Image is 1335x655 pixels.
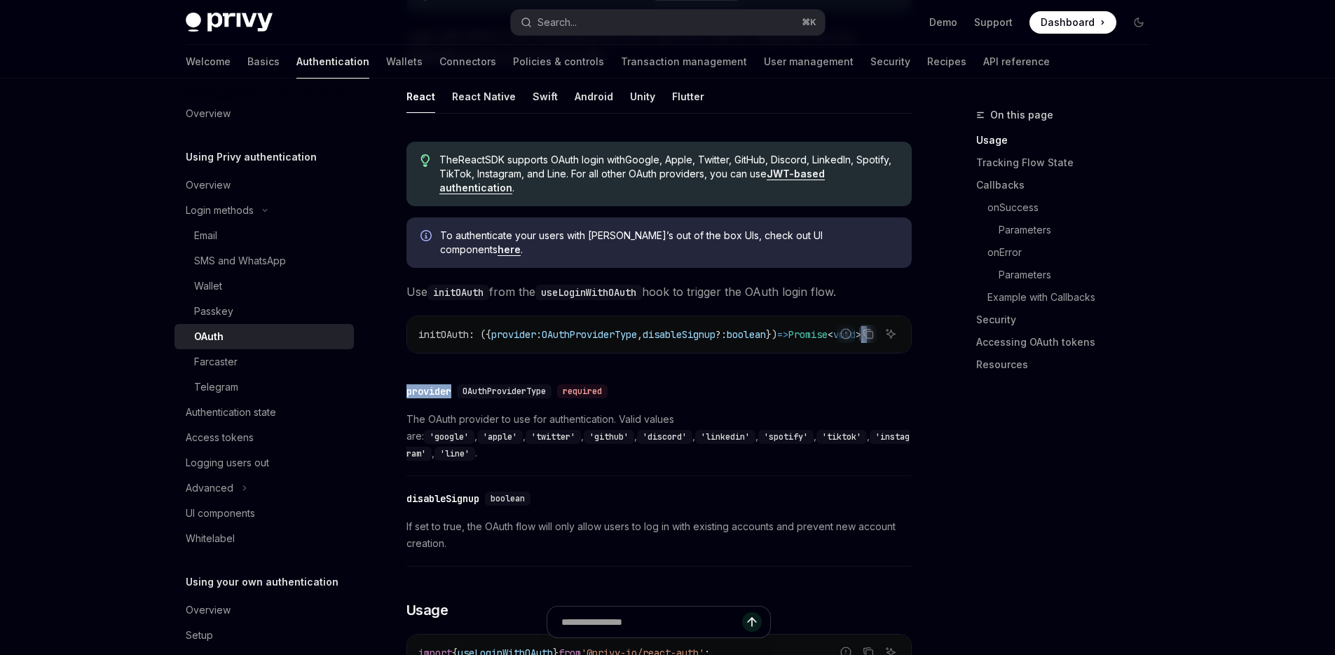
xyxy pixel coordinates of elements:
[766,328,777,341] span: })
[976,129,1161,151] a: Usage
[174,223,354,248] a: Email
[983,45,1050,79] a: API reference
[174,623,354,648] a: Setup
[463,386,546,397] span: OAuthProviderType
[434,447,475,461] code: 'line'
[247,45,280,79] a: Basics
[990,107,1053,123] span: On this page
[186,530,235,547] div: Whitelabel
[561,607,742,637] input: Ask a question...
[186,454,269,471] div: Logging users out
[777,328,788,341] span: =>
[538,14,577,31] div: Search...
[439,153,897,195] span: The React SDK supports OAuth login with Google, Apple, Twitter, GitHub, Discord, LinkedIn, Spotif...
[418,328,469,341] span: initOAuth
[575,80,613,113] div: Android
[174,400,354,425] a: Authentication state
[186,480,233,497] div: Advanced
[186,574,338,590] h5: Using your own authentication
[194,227,217,244] div: Email
[406,282,912,302] span: Use from the hook to trigger the OAuth login flow.
[976,241,1161,264] a: onError
[870,45,910,79] a: Security
[837,325,855,343] button: Report incorrect code
[542,328,637,341] span: OAuthProviderType
[174,101,354,126] a: Overview
[174,198,354,223] button: Toggle Login methods section
[491,493,525,504] span: boolean
[406,492,479,506] div: disableSignup
[511,10,825,35] button: Open search
[174,450,354,475] a: Logging users out
[174,526,354,551] a: Whitelabel
[526,430,581,444] code: 'twitter'
[174,173,354,198] a: Overview
[536,328,542,341] span: :
[186,45,231,79] a: Welcome
[186,505,255,522] div: UI components
[296,45,369,79] a: Authentication
[424,430,474,444] code: 'google'
[174,248,354,274] a: SMS and WhatsApp
[533,80,558,113] div: Swift
[758,430,814,444] code: 'spotify'
[440,229,898,257] span: To authenticate your users with [PERSON_NAME]’s out of the box UIs, check out UI components .
[976,174,1161,196] a: Callbacks
[535,285,642,300] code: useLoginWithOAuth
[727,328,766,341] span: boolean
[477,430,523,444] code: 'apple'
[174,501,354,526] a: UI components
[802,17,816,28] span: ⌘ K
[174,299,354,324] a: Passkey
[186,149,317,166] h5: Using Privy authentication
[452,80,516,113] div: React Native
[194,353,238,370] div: Farcaster
[976,309,1161,331] a: Security
[174,475,354,501] button: Toggle Advanced section
[833,328,856,341] span: void
[788,328,828,341] span: Promise
[764,45,854,79] a: User management
[186,202,254,219] div: Login methods
[859,325,877,343] button: Copy the contents from the code block
[174,349,354,374] a: Farcaster
[194,379,238,396] div: Telegram
[1029,11,1116,34] a: Dashboard
[927,45,966,79] a: Recipes
[643,328,716,341] span: disableSignup
[194,278,222,295] div: Wallet
[974,15,1013,29] a: Support
[186,13,273,32] img: dark logo
[695,430,755,444] code: 'linkedin'
[406,411,912,461] span: The OAuth provider to use for authentication. Valid values are: , , , , , , , , , .
[406,600,449,620] span: Usage
[976,331,1161,353] a: Accessing OAuth tokens
[406,384,451,398] div: provider
[186,404,276,421] div: Authentication state
[427,285,489,300] code: initOAuth
[420,154,430,167] svg: Tip
[1041,15,1095,29] span: Dashboard
[439,45,496,79] a: Connectors
[491,328,536,341] span: provider
[1128,11,1150,34] button: Toggle dark mode
[498,243,521,256] a: here
[174,597,354,623] a: Overview
[816,430,867,444] code: 'tiktok'
[672,80,704,113] div: Flutter
[186,627,213,644] div: Setup
[186,429,254,446] div: Access tokens
[856,328,861,341] span: >
[882,325,900,343] button: Ask AI
[513,45,604,79] a: Policies & controls
[716,328,727,341] span: ?:
[584,430,634,444] code: 'github'
[469,328,491,341] span: : ({
[637,328,643,341] span: ,
[557,384,608,398] div: required
[406,518,912,552] span: If set to true, the OAuth flow will only allow users to log in with existing accounts and prevent...
[742,612,762,632] button: Send message
[420,230,434,244] svg: Info
[194,328,224,345] div: OAuth
[194,252,286,269] div: SMS and WhatsApp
